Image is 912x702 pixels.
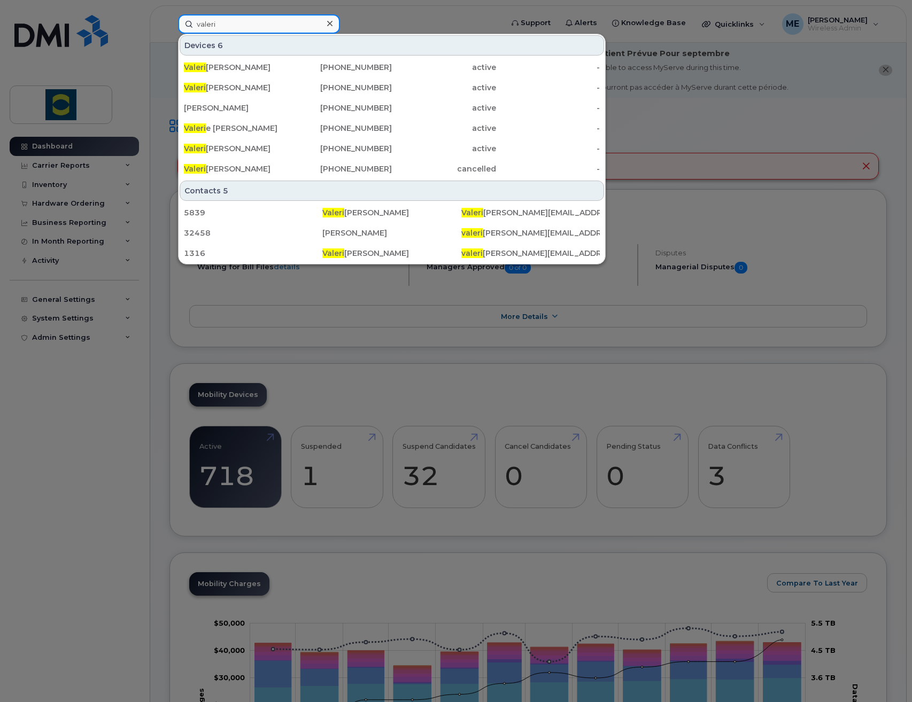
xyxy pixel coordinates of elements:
[322,207,461,218] div: [PERSON_NAME]
[184,248,322,259] div: 1316
[184,103,288,113] div: [PERSON_NAME]
[320,103,392,113] avayaelement: [PHONE_NUMBER]
[184,163,288,174] div: [PERSON_NAME]
[461,228,483,238] span: valeri
[496,82,600,93] div: -
[180,139,604,158] a: Valeri[PERSON_NAME][PHONE_NUMBER]active-
[392,103,496,113] div: active
[392,82,496,93] div: active
[184,144,206,153] span: Valeri
[180,78,604,97] a: Valeri[PERSON_NAME][PHONE_NUMBER]active-
[496,163,600,174] div: -
[180,244,604,263] a: 1316Valeri[PERSON_NAME]valeri[PERSON_NAME][EMAIL_ADDRESS][DOMAIN_NAME]
[218,40,223,51] span: 6
[322,248,344,258] span: Valeri
[322,228,461,238] div: [PERSON_NAME]
[184,123,206,133] span: Valeri
[184,228,322,238] div: 32458
[496,123,600,134] div: -
[223,185,228,196] span: 5
[496,143,600,154] div: -
[461,248,483,258] span: valeri
[184,82,288,93] div: [PERSON_NAME]
[180,181,604,201] div: Contacts
[184,143,288,154] div: [PERSON_NAME]
[180,159,604,178] a: Valeri[PERSON_NAME][PHONE_NUMBER]cancelled-
[184,207,322,218] div: 5839
[320,123,392,133] avayaelement: [PHONE_NUMBER]
[322,208,344,217] span: Valeri
[180,203,604,222] a: 5839Valeri[PERSON_NAME]Valeri[PERSON_NAME][EMAIL_ADDRESS][DOMAIN_NAME]
[392,143,496,154] div: active
[322,248,461,259] div: [PERSON_NAME]
[184,83,206,92] span: Valeri
[184,164,206,174] span: Valeri
[184,123,288,134] div: e [PERSON_NAME]
[184,63,206,72] span: Valeri
[180,35,604,56] div: Devices
[320,63,392,72] avayaelement: [PHONE_NUMBER]
[461,248,600,259] div: [PERSON_NAME][EMAIL_ADDRESS][DOMAIN_NAME]
[180,223,604,243] a: 32458[PERSON_NAME]valeri[PERSON_NAME][EMAIL_ADDRESS][DOMAIN_NAME]
[392,163,496,174] div: cancelled
[461,228,600,238] div: [PERSON_NAME][EMAIL_ADDRESS][DOMAIN_NAME]
[320,144,392,153] avayaelement: [PHONE_NUMBER]
[461,208,483,217] span: Valeri
[180,58,604,77] a: Valeri[PERSON_NAME][PHONE_NUMBER]active-
[496,62,600,73] div: -
[461,207,600,218] div: [PERSON_NAME][EMAIL_ADDRESS][DOMAIN_NAME]
[392,62,496,73] div: active
[496,103,600,113] div: -
[320,164,392,174] avayaelement: [PHONE_NUMBER]
[184,62,288,73] div: [PERSON_NAME]
[180,98,604,118] a: [PERSON_NAME][PHONE_NUMBER]active-
[320,83,392,92] avayaelement: [PHONE_NUMBER]
[180,119,604,138] a: Valerie [PERSON_NAME][PHONE_NUMBER]active-
[392,123,496,134] div: active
